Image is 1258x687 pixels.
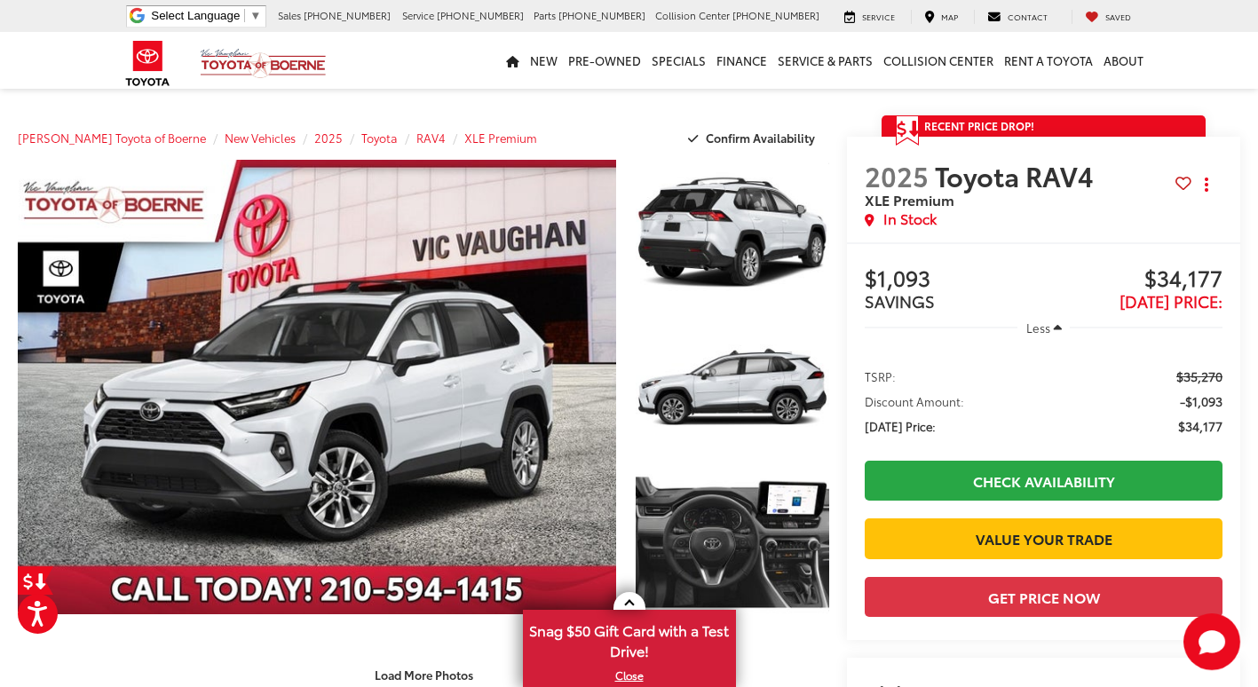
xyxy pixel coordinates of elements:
span: $35,270 [1176,367,1222,385]
a: About [1098,32,1149,89]
span: Collision Center [655,8,730,22]
a: My Saved Vehicles [1072,10,1144,24]
a: Specials [646,32,711,89]
button: Get Price Now [865,577,1222,617]
svg: Start Chat [1183,613,1240,670]
button: Less [1017,312,1071,343]
span: In Stock [883,209,937,229]
a: [PERSON_NAME] Toyota of Boerne [18,130,206,146]
span: SAVINGS [865,289,935,312]
a: Value Your Trade [865,518,1222,558]
span: Saved [1105,11,1131,22]
a: XLE Premium [464,130,537,146]
a: New [525,32,563,89]
a: Expand Photo 2 [636,314,829,459]
span: [PHONE_NUMBER] [304,8,391,22]
span: TSRP: [865,367,896,385]
span: Get Price Drop Alert [896,115,919,146]
a: Pre-Owned [563,32,646,89]
span: ​ [244,9,245,22]
a: Finance [711,32,772,89]
a: New Vehicles [225,130,296,146]
span: Confirm Availability [706,130,815,146]
span: XLE Premium [865,189,954,209]
span: ▼ [249,9,261,22]
span: $34,177 [1178,417,1222,435]
span: [PHONE_NUMBER] [558,8,645,22]
span: 2025 [865,156,929,194]
a: Expand Photo 0 [18,160,616,614]
span: Snag $50 Gift Card with a Test Drive! [525,612,734,666]
img: Vic Vaughan Toyota of Boerne [200,48,327,79]
a: Get Price Drop Alert Recent Price Drop! [882,115,1206,137]
a: Get Price Drop Alert [18,566,53,595]
span: Recent Price Drop! [924,118,1034,133]
a: Rent a Toyota [999,32,1098,89]
a: Contact [974,10,1061,24]
span: $1,093 [865,266,1043,293]
span: Select Language [151,9,240,22]
span: [DATE] Price: [865,417,936,435]
button: Toggle Chat Window [1183,613,1240,670]
a: Home [501,32,525,89]
a: Toyota [361,130,398,146]
img: Toyota [115,35,181,92]
a: Select Language​ [151,9,261,22]
a: Check Availability [865,461,1222,501]
a: Expand Photo 1 [636,160,829,304]
a: Service & Parts: Opens in a new tab [772,32,878,89]
span: $34,177 [1044,266,1222,293]
a: Map [911,10,971,24]
span: Less [1026,320,1050,336]
button: Confirm Availability [678,122,830,154]
span: [PHONE_NUMBER] [732,8,819,22]
img: 2025 Toyota RAV4 XLE Premium [634,468,831,616]
span: dropdown dots [1205,178,1208,192]
span: Map [941,11,958,22]
img: 2025 Toyota RAV4 XLE Premium [634,158,831,306]
img: 2025 Toyota RAV4 XLE Premium [12,158,622,616]
img: 2025 Toyota RAV4 XLE Premium [634,313,831,462]
span: [DATE] Price: [1120,289,1222,312]
a: Expand Photo 3 [636,470,829,614]
button: Actions [1191,169,1222,200]
span: [PHONE_NUMBER] [437,8,524,22]
a: Collision Center [878,32,999,89]
span: -$1,093 [1180,392,1222,410]
span: Discount Amount: [865,392,964,410]
span: Parts [534,8,556,22]
span: Contact [1008,11,1048,22]
a: 2025 [314,130,343,146]
span: Service [862,11,895,22]
a: Service [831,10,908,24]
span: Sales [278,8,301,22]
a: RAV4 [416,130,446,146]
span: Toyota RAV4 [935,156,1100,194]
span: Service [402,8,434,22]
